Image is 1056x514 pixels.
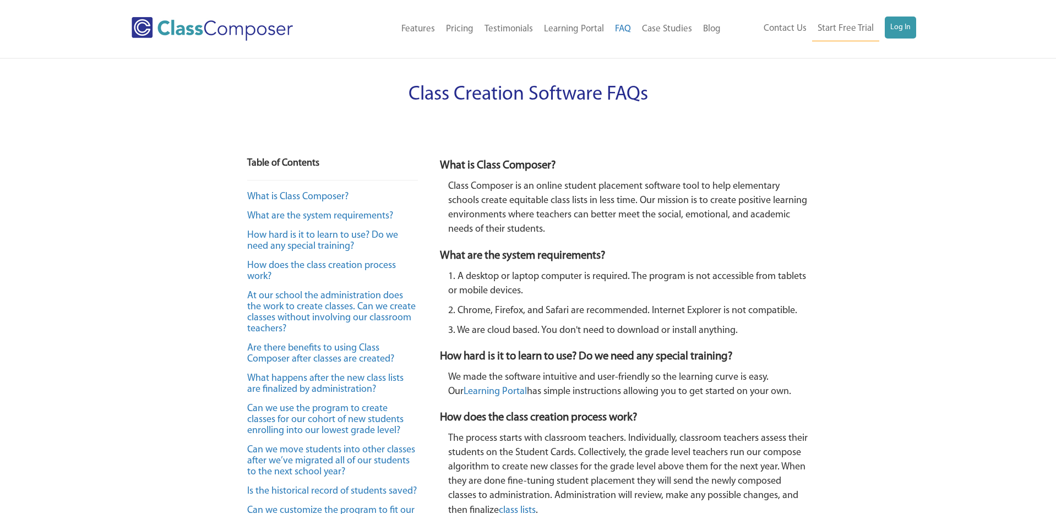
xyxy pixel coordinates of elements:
[247,261,396,282] a: How does the class creation process work?
[885,17,916,39] a: Log In
[448,270,809,298] p: 1. A desktop or laptop computer is required. The program is not accessible from tablets or mobile...
[812,17,879,41] a: Start Free Trial
[247,404,404,436] a: Can we use the program to create classes for our cohort of new students enrolling into our lowest...
[440,250,605,261] strong: What are the system requirements?
[698,17,726,41] a: Blog
[636,17,698,41] a: Case Studies
[247,445,415,477] a: Can we move students into other classes after we’ve migrated all of our students to the next scho...
[440,160,556,171] strong: What is Class Composer?
[448,179,809,237] p: Class Composer is an online student placement software tool to help elementary schools create equ...
[247,211,393,221] a: What are the system requirements?
[247,192,349,202] a: What is Class Composer?
[247,291,416,334] a: At our school the administration does the work to create classes. Can we create classes without i...
[247,374,404,395] a: What happens after the new class lists are finalized by administration?
[247,343,394,364] a: Are there benefits to using Class Composer after classes are created?
[448,370,809,399] p: We made the software intuitive and user-friendly so the learning curve is easy. Our has simple in...
[338,17,726,41] nav: Header Menu
[758,17,812,41] a: Contact Us
[247,486,417,496] a: Is the historical record of students saved?
[726,17,916,41] nav: Header Menu
[448,324,809,338] p: 3. We are cloud based. You don't need to download or install anything.
[132,17,293,41] img: Class Composer
[247,158,319,168] strong: Table of Contents
[479,17,538,41] a: Testimonials
[440,412,637,423] strong: How does the class creation process work?
[440,17,479,41] a: Pricing
[409,85,648,105] span: Class Creation Software FAQs
[440,351,732,362] strong: How hard is it to learn to use? Do we need any special training?
[538,17,609,41] a: Learning Portal
[396,17,440,41] a: Features
[464,387,527,397] a: Learning Portal
[609,17,636,41] a: FAQ
[247,231,398,251] a: How hard is it to learn to use? Do we need any special training?
[448,304,809,318] p: 2. Chrome, Firefox, and Safari are recommended. Internet Explorer is not compatible.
